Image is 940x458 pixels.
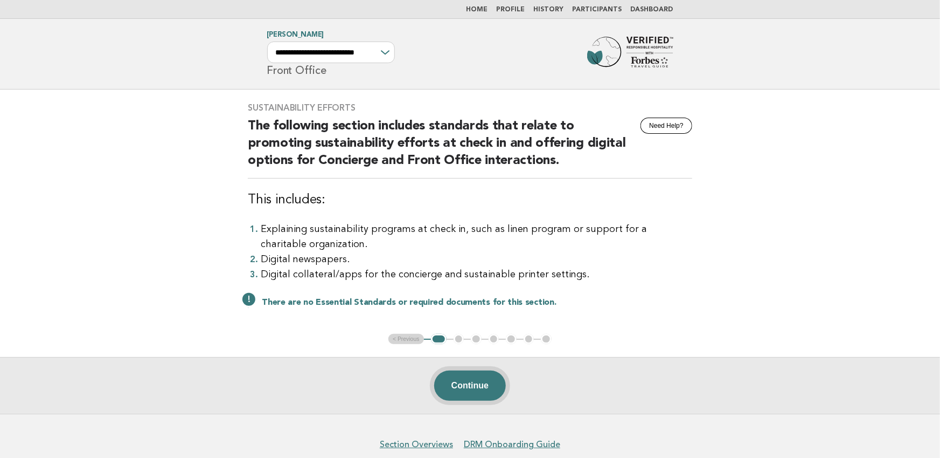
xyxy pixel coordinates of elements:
[262,297,692,308] h3: There are no Essential Standards or required documents for this section.
[587,37,673,71] img: Forbes Travel Guide
[248,102,692,113] h3: Sustainability Efforts
[261,252,692,267] li: Digital newspapers.
[248,118,692,179] h2: The following section includes standards that relate to promoting sustainability efforts at check...
[261,267,692,282] li: Digital collateral/apps for the concierge and sustainable printer settings.
[434,371,506,401] button: Continue
[248,192,692,209] h3: This includes:
[380,439,453,450] a: Section Overviews
[261,222,692,252] li: Explaining sustainability programs at check in, such as linen program or support for a charitable...
[267,31,324,38] a: [PERSON_NAME]
[573,6,622,13] a: Participants
[534,6,564,13] a: History
[497,6,525,13] a: Profile
[431,334,447,345] button: 1
[267,32,395,76] h1: Front Office
[466,6,488,13] a: Home
[631,6,673,13] a: Dashboard
[464,439,560,450] a: DRM Onboarding Guide
[640,118,692,134] button: Need Help?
